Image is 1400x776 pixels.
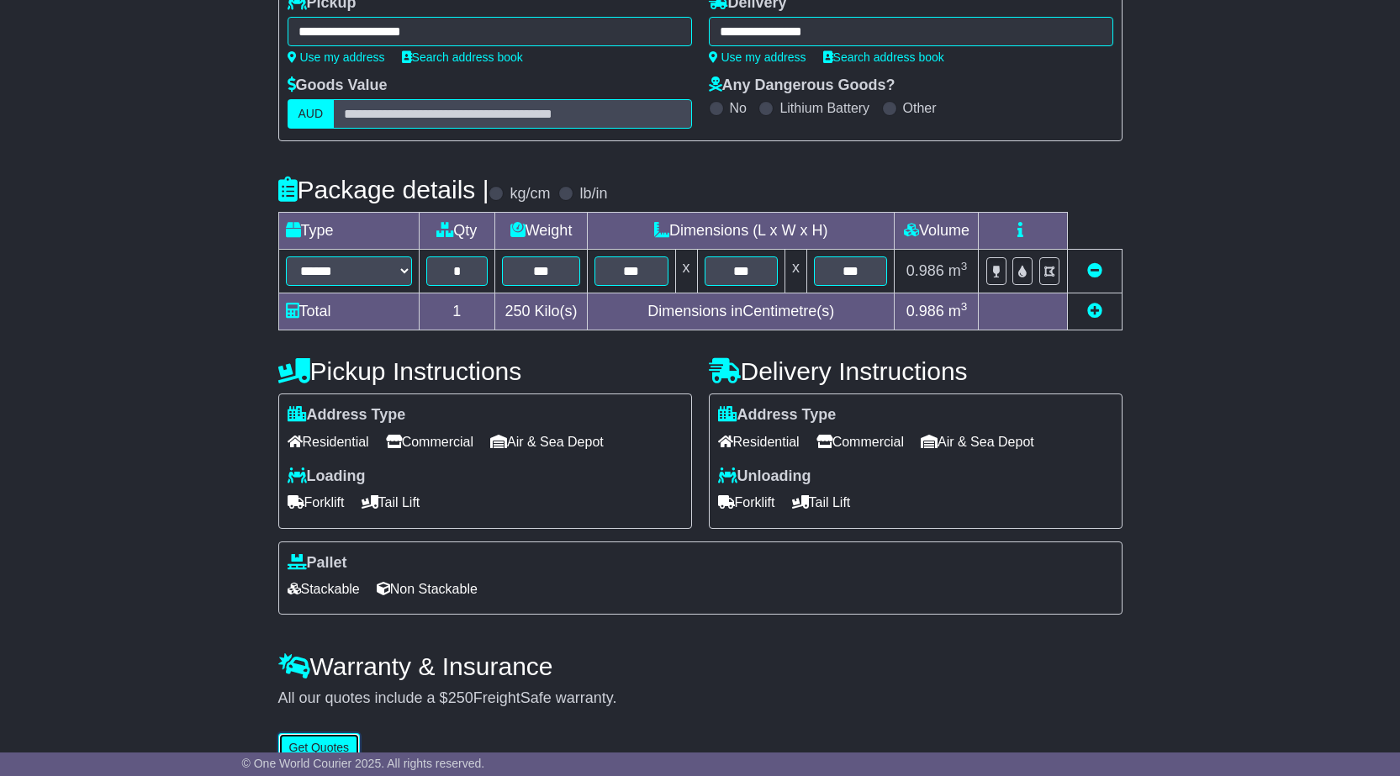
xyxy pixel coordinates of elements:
a: Remove this item [1087,262,1102,279]
label: Address Type [718,406,837,425]
span: Air & Sea Depot [921,429,1034,455]
td: Volume [895,213,979,250]
label: Address Type [288,406,406,425]
sup: 3 [961,260,968,272]
span: 0.986 [906,303,944,319]
td: Dimensions in Centimetre(s) [588,293,895,330]
td: Dimensions (L x W x H) [588,213,895,250]
span: Stackable [288,576,360,602]
span: Residential [718,429,800,455]
span: Tail Lift [792,489,851,515]
div: All our quotes include a $ FreightSafe warranty. [278,689,1123,708]
sup: 3 [961,300,968,313]
span: Residential [288,429,369,455]
td: x [675,250,697,293]
span: 250 [505,303,531,319]
label: Pallet [288,554,347,573]
a: Search address book [402,50,523,64]
span: Tail Lift [362,489,420,515]
span: © One World Courier 2025. All rights reserved. [242,757,485,770]
a: Search address book [823,50,944,64]
td: Weight [495,213,588,250]
label: Unloading [718,467,811,486]
span: m [948,262,968,279]
td: Qty [419,213,495,250]
a: Use my address [709,50,806,64]
span: Forklift [718,489,775,515]
td: x [785,250,806,293]
button: Get Quotes [278,733,361,763]
label: kg/cm [510,185,550,203]
label: lb/in [579,185,607,203]
label: AUD [288,99,335,129]
label: Other [903,100,937,116]
a: Use my address [288,50,385,64]
a: Add new item [1087,303,1102,319]
label: Lithium Battery [779,100,869,116]
span: 250 [448,689,473,706]
h4: Package details | [278,176,489,203]
span: m [948,303,968,319]
span: Non Stackable [377,576,478,602]
span: 0.986 [906,262,944,279]
span: Commercial [816,429,904,455]
label: Any Dangerous Goods? [709,77,895,95]
span: Commercial [386,429,473,455]
h4: Delivery Instructions [709,357,1123,385]
h4: Pickup Instructions [278,357,692,385]
td: Kilo(s) [495,293,588,330]
td: 1 [419,293,495,330]
td: Type [278,213,419,250]
h4: Warranty & Insurance [278,652,1123,680]
span: Air & Sea Depot [490,429,604,455]
label: Goods Value [288,77,388,95]
td: Total [278,293,419,330]
label: Loading [288,467,366,486]
span: Forklift [288,489,345,515]
label: No [730,100,747,116]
